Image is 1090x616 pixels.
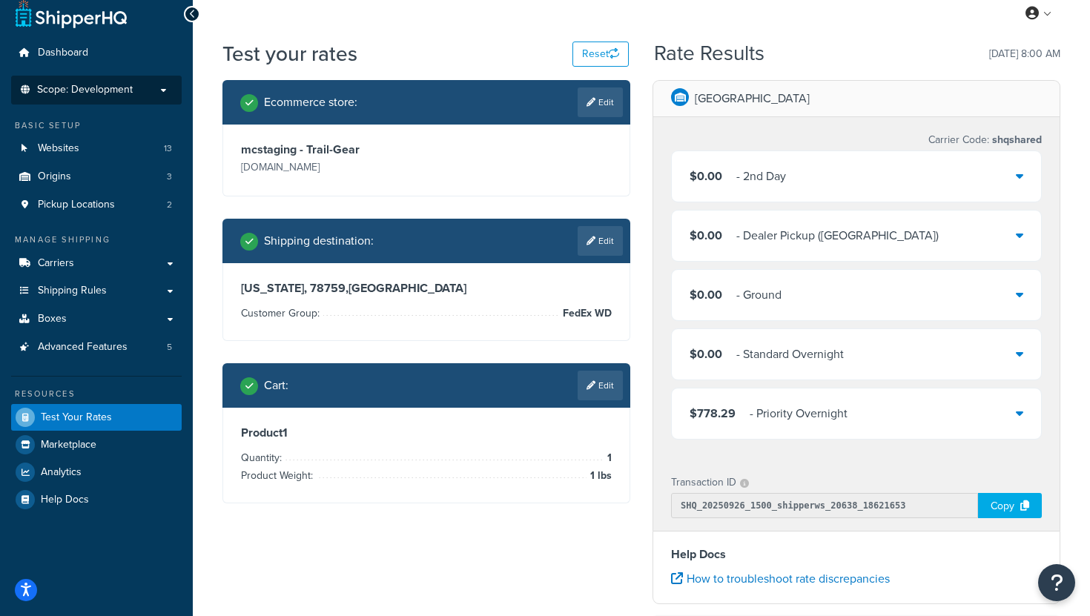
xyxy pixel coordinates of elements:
span: 13 [164,142,172,155]
h2: Cart : [264,379,288,392]
button: Open Resource Center [1038,564,1075,601]
a: Websites13 [11,135,182,162]
h1: Test your rates [222,39,357,68]
li: Advanced Features [11,334,182,361]
div: - Priority Overnight [750,403,848,424]
div: Manage Shipping [11,234,182,246]
a: Boxes [11,305,182,333]
a: Marketplace [11,431,182,458]
a: Help Docs [11,486,182,513]
span: Scope: Development [37,84,133,96]
a: Edit [578,371,623,400]
span: shqshared [989,132,1042,148]
a: Test Your Rates [11,404,182,431]
h4: Help Docs [671,546,1042,563]
h3: mcstaging - Trail-Gear [241,142,423,157]
span: Analytics [41,466,82,479]
span: 5 [167,341,172,354]
a: Carriers [11,250,182,277]
span: Boxes [38,313,67,325]
h2: Rate Results [654,42,764,65]
span: 1 [604,449,612,467]
div: - Dealer Pickup ([GEOGRAPHIC_DATA]) [736,225,939,246]
span: FedEx WD [559,305,612,322]
li: Websites [11,135,182,162]
a: How to troubleshoot rate discrepancies [671,570,890,587]
div: - 2nd Day [736,166,786,187]
span: $0.00 [690,286,722,303]
button: Reset [572,42,629,67]
span: 2 [167,199,172,211]
span: Product Weight: [241,468,317,483]
h2: Shipping destination : [264,234,374,248]
div: - Ground [736,285,782,305]
div: Resources [11,388,182,400]
a: Analytics [11,459,182,486]
span: Test Your Rates [41,411,112,424]
p: Transaction ID [671,472,736,493]
p: Carrier Code: [928,130,1042,150]
a: Shipping Rules [11,277,182,305]
span: Marketplace [41,439,96,451]
span: Customer Group: [241,305,323,321]
a: Advanced Features5 [11,334,182,361]
span: Dashboard [38,47,88,59]
span: Carriers [38,257,74,270]
h2: Ecommerce store : [264,96,357,109]
span: Advanced Features [38,341,128,354]
li: Pickup Locations [11,191,182,219]
span: $0.00 [690,168,722,185]
span: $0.00 [690,227,722,244]
a: Origins3 [11,163,182,191]
span: Shipping Rules [38,285,107,297]
a: Edit [578,87,623,117]
a: Dashboard [11,39,182,67]
p: [DATE] 8:00 AM [989,44,1060,64]
span: Help Docs [41,494,89,506]
span: $778.29 [690,405,736,422]
span: Websites [38,142,79,155]
p: [GEOGRAPHIC_DATA] [695,88,810,109]
span: 1 lbs [587,467,612,485]
span: $0.00 [690,345,722,362]
h3: Product 1 [241,425,612,440]
a: Pickup Locations2 [11,191,182,219]
div: Basic Setup [11,119,182,132]
div: Copy [978,493,1042,518]
div: - Standard Overnight [736,344,844,365]
span: 3 [167,170,172,183]
span: Pickup Locations [38,199,115,211]
a: Edit [578,226,623,256]
span: Quantity: [241,450,285,466]
span: Origins [38,170,71,183]
p: [DOMAIN_NAME] [241,157,423,178]
h3: [US_STATE], 78759 , [GEOGRAPHIC_DATA] [241,281,612,296]
li: Origins [11,163,182,191]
